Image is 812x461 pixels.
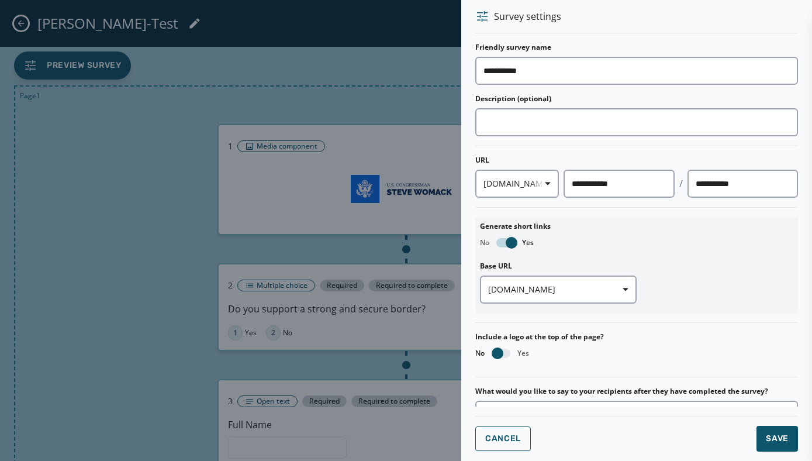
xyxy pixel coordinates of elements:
div: URL [475,156,798,165]
button: [DOMAIN_NAME] [480,276,637,304]
label: Generate short links [480,222,793,231]
span: Cancel [485,434,521,443]
span: Survey settings [494,9,561,23]
span: No [475,349,485,358]
label: Base URL [480,262,637,271]
span: Save [766,433,789,445]
label: Include a logo at the top of the page? [475,332,798,342]
label: What would you like to say to your recipients after they have completed the survey? [475,387,768,396]
span: [DOMAIN_NAME] [488,284,628,295]
button: Save [756,426,798,452]
input: Client slug [564,170,675,198]
span: No [480,238,489,247]
input: Survey slug [687,170,799,198]
label: Friendly survey name [475,43,551,52]
span: Yes [517,349,529,358]
button: [DOMAIN_NAME] [475,170,559,198]
span: [DOMAIN_NAME] [483,178,551,190]
label: Description (optional) [475,94,551,104]
span: Yes [522,238,534,247]
div: / [679,177,683,191]
button: Cancel [475,426,531,451]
